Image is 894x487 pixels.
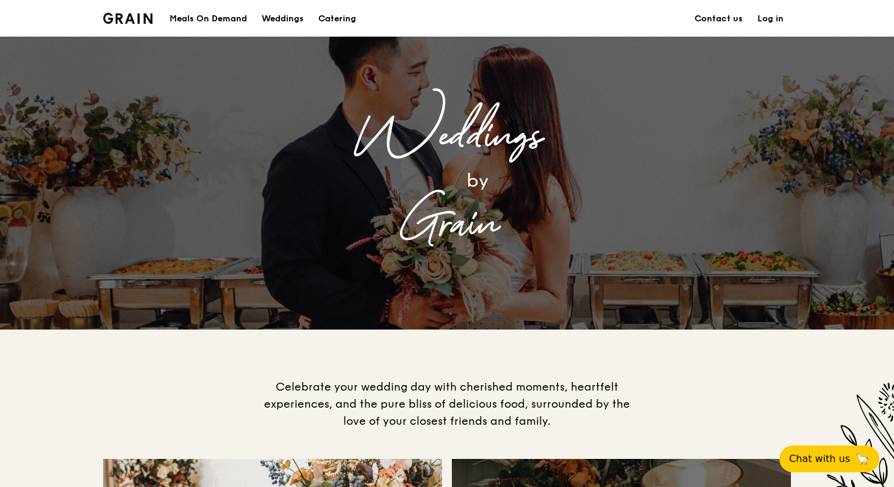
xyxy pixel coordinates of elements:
[318,1,356,37] div: Catering
[750,1,791,37] a: Log in
[311,1,363,37] a: Catering
[203,197,691,252] div: Grain
[170,1,247,37] div: Meals On Demand
[258,378,636,430] div: Celebrate your wedding day with cherished moments, heartfelt experiences, and the pure bliss of d...
[779,446,879,472] button: Chat with us🦙
[103,13,152,24] img: Grain
[254,1,311,37] a: Weddings
[262,1,304,37] div: Weddings
[855,452,870,466] span: 🦙
[789,452,850,466] span: Chat with us
[203,109,691,164] div: Weddings
[264,164,691,197] div: by
[687,1,750,37] a: Contact us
